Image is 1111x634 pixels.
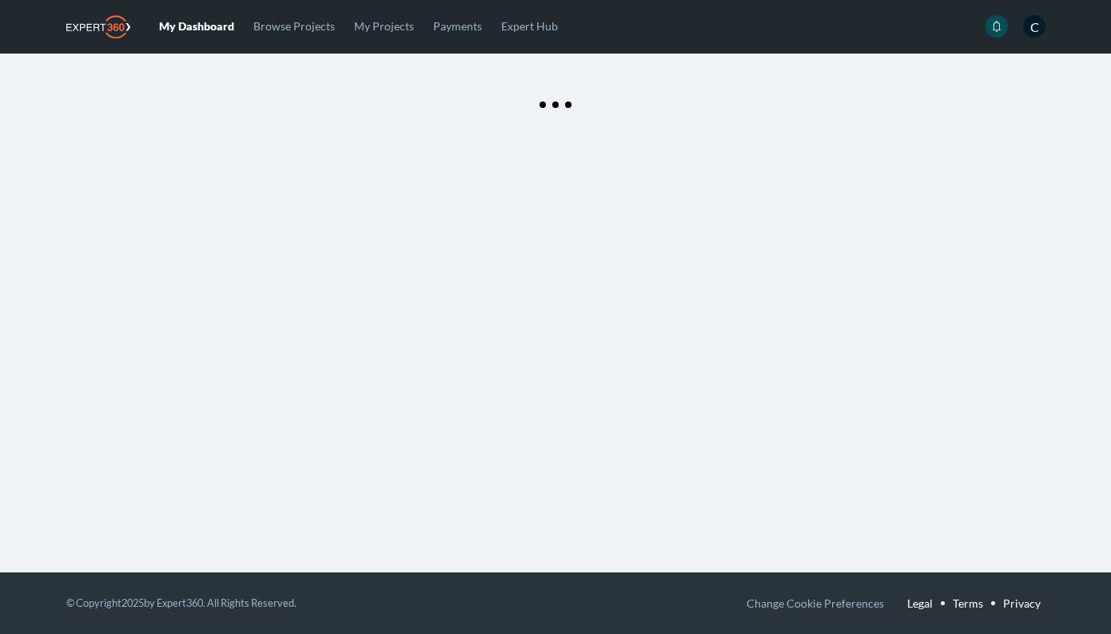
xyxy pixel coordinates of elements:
a: Privacy [1003,592,1041,614]
small: © Copyright 2025 by Expert360. All Rights Reserved. [66,596,297,609]
a: Legal [907,592,933,614]
span: C [1023,15,1045,38]
a: Terms [953,592,983,614]
img: Expert360 [66,15,130,38]
svg: icon [991,21,1002,32]
button: Change Cookie Preferences [747,592,884,614]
